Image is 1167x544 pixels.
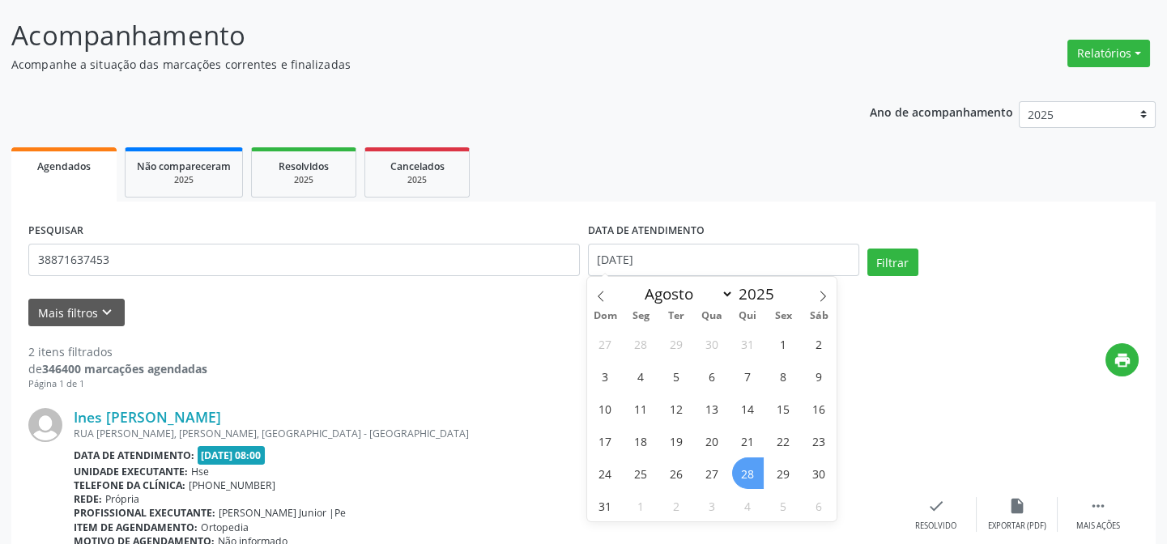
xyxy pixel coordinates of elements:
input: Nome, código do beneficiário ou CPF [28,244,580,276]
span: Agosto 25, 2025 [625,457,657,489]
span: Agosto 1, 2025 [768,328,799,359]
label: DATA DE ATENDIMENTO [588,219,705,244]
span: Qua [694,311,730,321]
span: Agosto 14, 2025 [732,393,764,424]
span: Agosto 2, 2025 [803,328,835,359]
span: Cancelados [390,159,445,173]
span: Não compareceram [137,159,231,173]
b: Rede: [74,492,102,506]
i: print [1114,351,1131,369]
span: Agosto 10, 2025 [590,393,621,424]
span: Setembro 4, 2025 [732,490,764,521]
span: Agosto 27, 2025 [696,457,728,489]
span: Setembro 1, 2025 [625,490,657,521]
p: Acompanhamento [11,15,812,56]
span: Agosto 28, 2025 [732,457,764,489]
span: Própria [105,492,139,506]
span: Agosto 13, 2025 [696,393,728,424]
b: Data de atendimento: [74,448,194,462]
div: Resolvido [915,521,956,532]
span: Sex [765,311,801,321]
span: Agosto 16, 2025 [803,393,835,424]
a: Ines [PERSON_NAME] [74,408,221,426]
strong: 346400 marcações agendadas [42,361,207,376]
p: Acompanhe a situação das marcações correntes e finalizadas [11,56,812,73]
i:  [1089,497,1107,515]
span: Agosto 23, 2025 [803,425,835,457]
span: Agosto 19, 2025 [661,425,692,457]
span: Agosto 12, 2025 [661,393,692,424]
span: [PERSON_NAME] Junior |Pe [219,506,346,520]
span: Agosto 24, 2025 [590,457,621,489]
span: Setembro 6, 2025 [803,490,835,521]
img: img [28,408,62,442]
b: Profissional executante: [74,506,215,520]
span: Julho 30, 2025 [696,328,728,359]
div: 2025 [137,174,231,186]
span: [PHONE_NUMBER] [189,478,275,492]
button: print [1105,343,1139,376]
span: Agosto 22, 2025 [768,425,799,457]
span: Agosto 31, 2025 [590,490,621,521]
div: Página 1 de 1 [28,377,207,391]
span: Agosto 30, 2025 [803,457,835,489]
span: Julho 28, 2025 [625,328,657,359]
span: Hse [191,465,209,478]
button: Mais filtroskeyboard_arrow_down [28,299,125,327]
span: Julho 29, 2025 [661,328,692,359]
span: [DATE] 08:00 [198,446,266,465]
input: Selecione um intervalo [588,244,859,276]
span: Setembro 5, 2025 [768,490,799,521]
b: Telefone da clínica: [74,478,185,492]
span: Agosto 3, 2025 [590,360,621,392]
span: Agosto 18, 2025 [625,425,657,457]
button: Filtrar [867,249,918,276]
span: Qui [730,311,765,321]
span: Dom [587,311,623,321]
div: Exportar (PDF) [988,521,1046,532]
span: Agosto 6, 2025 [696,360,728,392]
div: 2025 [377,174,458,186]
div: RUA [PERSON_NAME], [PERSON_NAME], [GEOGRAPHIC_DATA] - [GEOGRAPHIC_DATA] [74,427,896,440]
b: Unidade executante: [74,465,188,478]
label: PESQUISAR [28,219,83,244]
span: Agosto 11, 2025 [625,393,657,424]
span: Agosto 26, 2025 [661,457,692,489]
span: Seg [623,311,658,321]
span: Agosto 15, 2025 [768,393,799,424]
span: Agosto 21, 2025 [732,425,764,457]
span: Agosto 17, 2025 [590,425,621,457]
i: check [927,497,945,515]
button: Relatórios [1067,40,1150,67]
span: Agosto 20, 2025 [696,425,728,457]
span: Agosto 4, 2025 [625,360,657,392]
span: Agosto 29, 2025 [768,457,799,489]
span: Agosto 9, 2025 [803,360,835,392]
span: Ter [658,311,694,321]
p: Ano de acompanhamento [870,101,1013,121]
div: de [28,360,207,377]
span: Setembro 3, 2025 [696,490,728,521]
span: Julho 31, 2025 [732,328,764,359]
span: Setembro 2, 2025 [661,490,692,521]
span: Ortopedia [201,521,249,534]
span: Julho 27, 2025 [590,328,621,359]
i: keyboard_arrow_down [98,304,116,321]
select: Month [637,283,735,305]
div: Mais ações [1076,521,1120,532]
span: Agosto 8, 2025 [768,360,799,392]
input: Year [734,283,787,304]
span: Resolvidos [279,159,329,173]
span: Sáb [801,311,837,321]
span: Agosto 5, 2025 [661,360,692,392]
b: Item de agendamento: [74,521,198,534]
span: Agosto 7, 2025 [732,360,764,392]
div: 2025 [263,174,344,186]
i: insert_drive_file [1008,497,1026,515]
div: 2 itens filtrados [28,343,207,360]
span: Agendados [37,159,91,173]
